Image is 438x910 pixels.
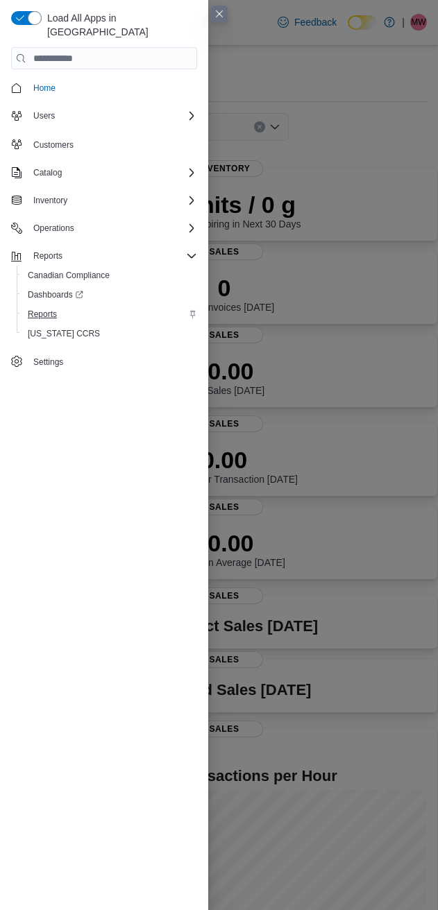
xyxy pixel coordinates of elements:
[6,352,203,372] button: Settings
[11,72,197,375] nav: Complex example
[33,83,56,94] span: Home
[17,324,203,343] button: [US_STATE] CCRS
[28,80,61,96] a: Home
[28,108,197,124] span: Users
[22,286,89,303] a: Dashboards
[28,220,80,237] button: Operations
[22,267,197,284] span: Canadian Compliance
[22,325,106,342] a: [US_STATE] CCRS
[6,191,203,210] button: Inventory
[33,250,62,261] span: Reports
[22,286,197,303] span: Dashboards
[28,220,197,237] span: Operations
[33,139,74,151] span: Customers
[33,167,62,178] span: Catalog
[33,223,74,234] span: Operations
[17,304,203,324] button: Reports
[28,79,197,96] span: Home
[42,11,197,39] span: Load All Apps in [GEOGRAPHIC_DATA]
[28,328,100,339] span: [US_STATE] CCRS
[22,306,62,323] a: Reports
[28,164,67,181] button: Catalog
[6,163,203,182] button: Catalog
[33,357,63,368] span: Settings
[33,195,67,206] span: Inventory
[28,248,197,264] span: Reports
[28,270,110,281] span: Canadian Compliance
[22,267,115,284] a: Canadian Compliance
[28,289,83,300] span: Dashboards
[211,6,228,22] button: Close this dialog
[28,164,197,181] span: Catalog
[28,192,73,209] button: Inventory
[28,108,60,124] button: Users
[17,285,203,304] a: Dashboards
[28,354,69,370] a: Settings
[28,353,197,370] span: Settings
[28,135,197,153] span: Customers
[28,248,68,264] button: Reports
[6,134,203,154] button: Customers
[28,309,57,320] span: Reports
[6,106,203,126] button: Users
[6,246,203,266] button: Reports
[6,218,203,238] button: Operations
[28,192,197,209] span: Inventory
[22,325,197,342] span: Washington CCRS
[22,306,197,323] span: Reports
[28,137,79,153] a: Customers
[6,78,203,98] button: Home
[17,266,203,285] button: Canadian Compliance
[33,110,55,121] span: Users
